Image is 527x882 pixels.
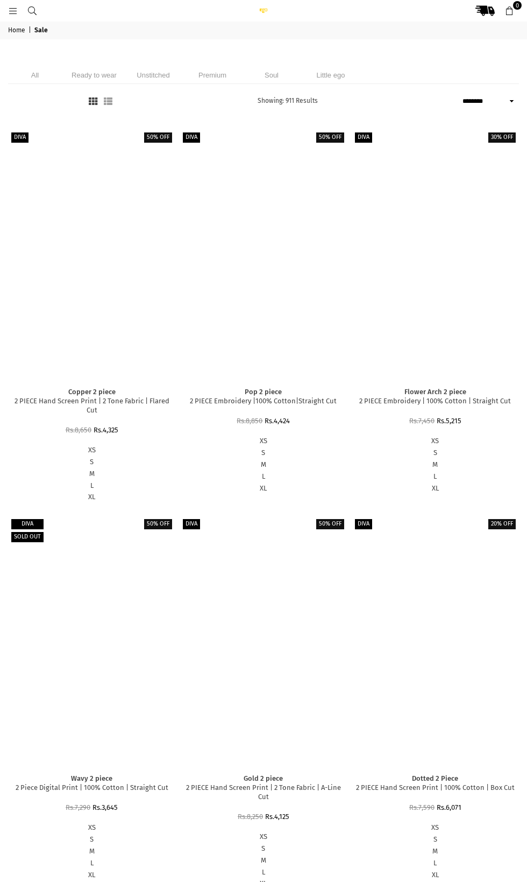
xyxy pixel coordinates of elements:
a: Flower Arch 2 piece [352,130,518,380]
a: Copper 2 piece [68,388,116,396]
button: ADVANCE FILTER [8,95,80,108]
label: Diva [183,132,200,143]
label: L [180,472,346,481]
label: XS [180,437,346,446]
a: Pop 2 piece [245,388,282,396]
label: M [180,460,346,470]
label: S [180,844,346,853]
a: Gold 2 piece [180,516,346,766]
span: Sold out [14,533,41,540]
a: XS [352,823,518,832]
label: XS [9,823,175,832]
span: Rs.6,071 [437,803,461,811]
span: Rs.4,125 [265,813,289,821]
span: Rs.4,424 [265,417,290,425]
label: Diva [183,519,200,529]
span: Rs.8,650 [66,426,91,434]
a: Menu [3,6,23,15]
a: S [352,835,518,844]
a: L [9,481,175,491]
label: Diva [355,519,372,529]
a: Search [23,6,42,15]
label: Diva [11,132,29,143]
label: XS [9,446,175,455]
label: 30% off [488,132,516,143]
p: 2 PIECE Embroidery | 100% Cotton | Straight Cut [352,397,518,406]
a: Flower Arch 2 piece [404,388,466,396]
p: 2 PIECE Embroidery |100% Cotton|Straight Cut [180,397,346,406]
p: 2 Piece Digital Print | 100% Cotton | Straight Cut [9,783,175,793]
button: List View [101,96,116,107]
span: Rs.7,590 [409,803,435,811]
li: Premium [186,66,239,84]
label: 20% off [488,519,516,529]
p: 2 PIECE Hand Screen Print | 2 Tone Fabric | Flared Cut [9,397,175,415]
span: Showing: 911 Results [258,97,318,104]
p: 2 PIECE Hand Screen Print | 2 Tone Fabric | A-Line Cut [180,783,346,802]
a: Home [8,26,27,35]
label: 50% off [316,519,344,529]
label: XL [9,493,175,502]
label: Diva [11,519,44,529]
li: Ready to wear [67,66,121,84]
a: 0 [500,1,519,20]
span: Sale [34,26,49,35]
li: Unstitched [126,66,180,84]
label: M [352,460,518,470]
a: S [9,458,175,467]
label: XS [352,437,518,446]
label: M [352,847,518,856]
label: Diva [355,132,372,143]
a: Wavy 2 piece [71,774,112,782]
button: Grid View [86,96,101,107]
span: Rs.3,645 [92,803,118,811]
label: XL [180,484,346,493]
a: Dotted 2 Piece [352,516,518,766]
label: 50% off [144,519,172,529]
a: Pop 2 piece [180,130,346,380]
label: 50% off [316,132,344,143]
label: M [180,856,346,865]
label: S [180,449,346,458]
label: XL [352,484,518,493]
label: XS [180,832,346,842]
span: Rs.7,450 [409,417,435,425]
span: Rs.8,850 [237,417,262,425]
li: Soul [245,66,298,84]
label: S [352,449,518,458]
label: M [9,470,175,479]
label: L [352,859,518,868]
a: Copper 2 piece [9,130,175,380]
a: Dotted 2 Piece [412,774,458,782]
label: L [9,859,175,868]
a: Gold 2 piece [244,774,283,782]
label: L [180,868,346,877]
span: Rs.7,290 [66,803,90,811]
li: All [8,66,62,84]
li: Little ego [304,66,358,84]
img: Ego [253,8,274,13]
label: XL [352,871,518,880]
span: 0 [513,1,522,10]
label: L [352,472,518,481]
label: S [9,835,175,844]
span: Rs.5,215 [437,417,461,425]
